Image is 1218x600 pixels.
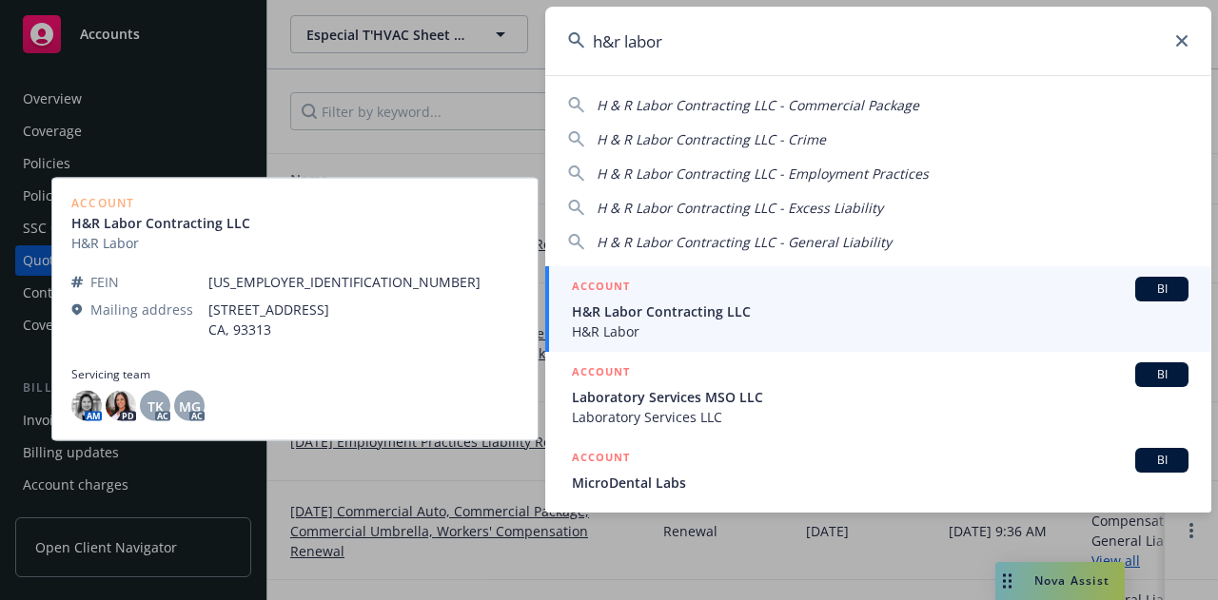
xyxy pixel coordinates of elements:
[572,301,1189,321] span: H&R Labor Contracting LLC
[597,233,892,251] span: H & R Labor Contracting LLC - General Liability
[1143,366,1181,383] span: BI
[597,96,919,114] span: H & R Labor Contracting LLC - Commercial Package
[572,387,1189,407] span: Laboratory Services MSO LLC
[545,266,1211,352] a: ACCOUNTBIH&R Labor Contracting LLCH&R Labor
[572,362,630,385] h5: ACCOUNT
[572,321,1189,341] span: H&R Labor
[597,199,883,217] span: H & R Labor Contracting LLC - Excess Liability
[1143,281,1181,298] span: BI
[572,473,1189,493] span: MicroDental Labs
[597,130,826,148] span: H & R Labor Contracting LLC - Crime
[572,407,1189,427] span: Laboratory Services LLC
[572,448,630,471] h5: ACCOUNT
[1143,452,1181,469] span: BI
[545,352,1211,437] a: ACCOUNTBILaboratory Services MSO LLCLaboratory Services LLC
[597,165,929,183] span: H & R Labor Contracting LLC - Employment Practices
[545,7,1211,75] input: Search...
[545,437,1211,503] a: ACCOUNTBIMicroDental Labs
[572,277,630,300] h5: ACCOUNT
